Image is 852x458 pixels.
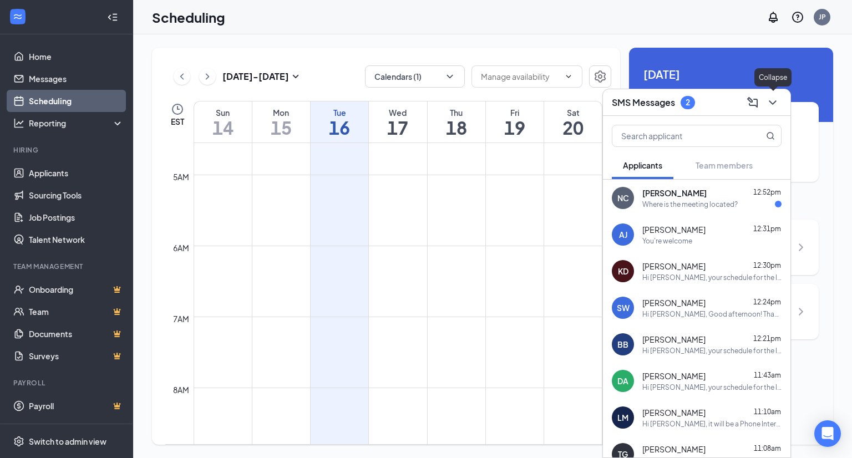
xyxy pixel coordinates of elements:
button: ComposeMessage [744,94,762,111]
svg: QuestionInfo [791,11,804,24]
svg: Collapse [107,12,118,23]
div: Wed [369,107,427,118]
svg: Analysis [13,118,24,129]
div: Hiring [13,145,121,155]
button: Settings [589,65,611,88]
div: Hi [PERSON_NAME], your schedule for the In-person Interview will be on [DATE], [DATE] at 12PM. Ou... [642,346,782,355]
a: OnboardingCrown [29,278,124,301]
button: Calendars (1)ChevronDown [365,65,465,88]
a: Messages [29,68,124,90]
div: Payroll [13,378,121,388]
h1: 19 [486,118,544,137]
a: September 15, 2025 [252,101,310,143]
span: [PERSON_NAME] [642,370,706,381]
div: Hi [PERSON_NAME], your schedule for the In-person Interview will be on [DATE], [DATE] at 12PM. Ou... [642,383,782,392]
div: Thu [428,107,485,118]
span: [DATE] [643,65,819,83]
div: Where is the meeting located? [642,200,738,209]
span: 11:43am [754,371,781,379]
div: Hi [PERSON_NAME], Good afternoon! Thank you for taking the time to speak with me earlier. This is... [642,309,782,319]
h3: SMS Messages [612,96,675,109]
div: 5am [171,171,191,183]
button: ChevronRight [199,68,216,85]
div: SW [617,302,630,313]
div: NC [617,192,629,203]
div: Team Management [13,262,121,271]
a: Scheduling [29,90,124,112]
button: ChevronDown [764,94,782,111]
span: Applicants [623,160,662,170]
div: 8am [171,384,191,396]
div: Hi [PERSON_NAME], it will be a Phone Interview later [DATE]. [642,419,782,429]
span: [PERSON_NAME] [642,444,706,455]
a: September 18, 2025 [428,101,485,143]
svg: ChevronDown [766,96,779,109]
div: Fri [486,107,544,118]
span: [PERSON_NAME] [642,187,707,199]
div: DA [617,375,628,386]
span: EST [171,116,184,127]
span: 11:08am [754,444,781,452]
svg: Settings [13,436,24,447]
svg: Clock [171,103,184,116]
input: Search applicant [612,125,744,146]
svg: ChevronDown [564,72,573,81]
svg: ChevronRight [202,70,213,83]
h1: 14 [194,118,252,137]
span: Team members [696,160,753,170]
span: 12:31pm [753,225,781,233]
svg: ComposeMessage [746,96,759,109]
svg: ChevronRight [794,241,808,254]
h1: 20 [544,118,602,137]
span: 12:52pm [753,188,781,196]
div: Switch to admin view [29,436,106,447]
span: [PERSON_NAME] [642,224,706,235]
h1: Scheduling [152,8,225,27]
a: Job Postings [29,206,124,228]
h1: 16 [311,118,368,137]
div: You're welcome [642,236,692,246]
a: Applicants [29,162,124,184]
a: Sourcing Tools [29,184,124,206]
input: Manage availability [481,70,560,83]
svg: ChevronRight [794,305,808,318]
div: LM [617,412,628,423]
button: ChevronLeft [174,68,190,85]
div: Mon [252,107,310,118]
svg: WorkstreamLogo [12,11,23,22]
div: Hi [PERSON_NAME], your schedule for the In-person Interview will be on [DATE], [PERSON_NAME] at 1... [642,273,782,282]
div: Sun [194,107,252,118]
span: [PERSON_NAME] [642,334,706,345]
a: September 16, 2025 [311,101,368,143]
div: JP [819,12,826,22]
a: September 20, 2025 [544,101,602,143]
a: September 14, 2025 [194,101,252,143]
a: September 19, 2025 [486,101,544,143]
svg: Settings [594,70,607,83]
a: TeamCrown [29,301,124,323]
div: KD [618,266,628,277]
svg: MagnifyingGlass [766,131,775,140]
div: Reporting [29,118,124,129]
a: Home [29,45,124,68]
h1: 17 [369,118,427,137]
a: Talent Network [29,228,124,251]
svg: Notifications [767,11,780,24]
h3: [DATE] - [DATE] [222,70,289,83]
span: [PERSON_NAME] [642,407,706,418]
a: September 17, 2025 [369,101,427,143]
div: 7am [171,313,191,325]
div: AJ [619,229,627,240]
h1: 18 [428,118,485,137]
div: Open Intercom Messenger [814,420,841,447]
span: [PERSON_NAME] [642,297,706,308]
div: Tue [311,107,368,118]
svg: ChevronDown [444,71,455,82]
div: Collapse [754,68,792,86]
span: 11:10am [754,408,781,416]
svg: ChevronLeft [176,70,187,83]
span: 12:21pm [753,334,781,343]
span: 12:24pm [753,298,781,306]
h1: 15 [252,118,310,137]
a: PayrollCrown [29,395,124,417]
